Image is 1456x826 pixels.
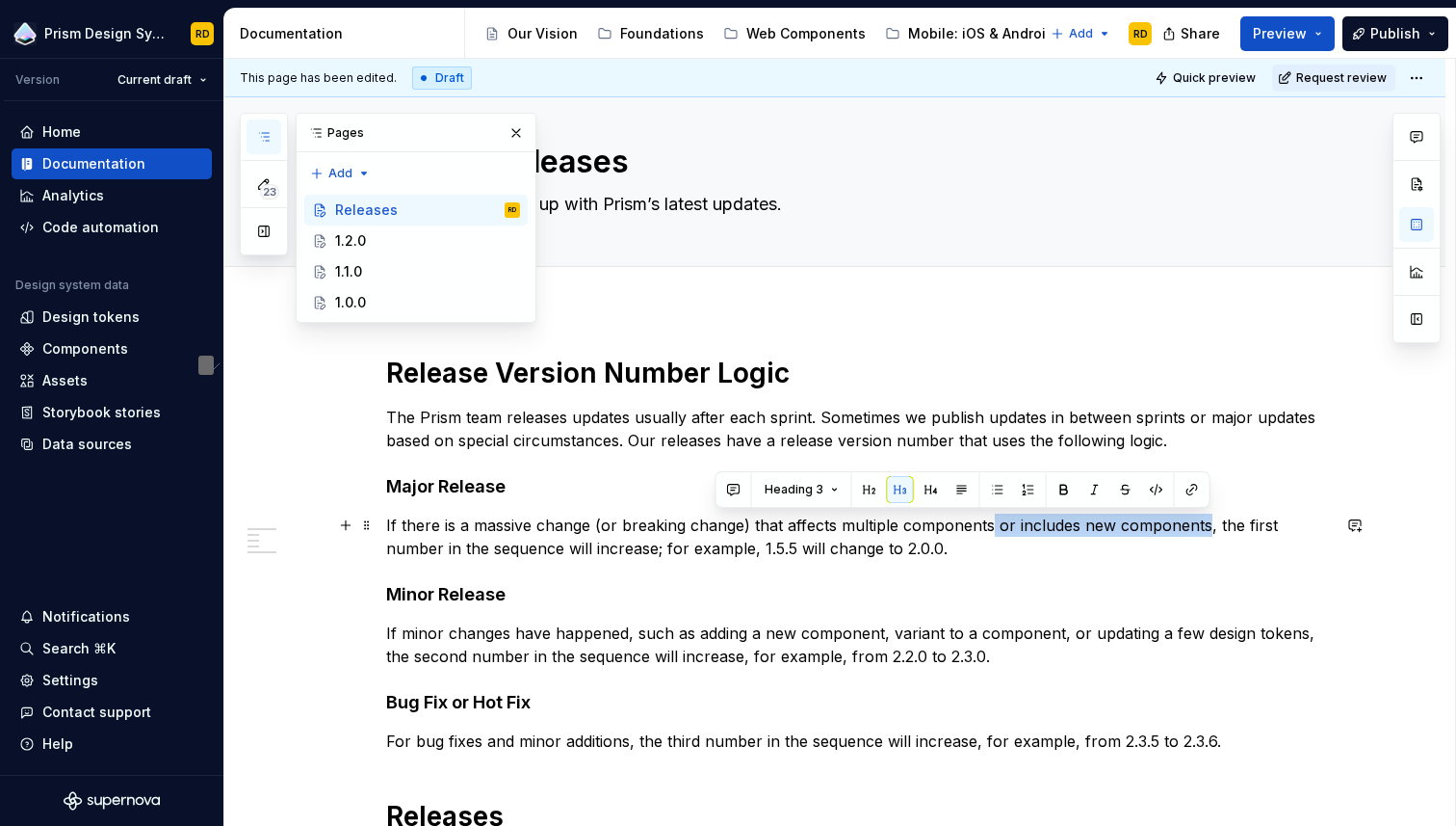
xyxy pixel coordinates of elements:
[746,24,866,43] div: Web Components
[12,601,212,632] button: Notifications
[1153,16,1233,51] button: Share
[490,189,1218,220] textarea: Keep up with Prism’s latest updates.
[335,231,366,251] div: 1.2.0
[1069,26,1093,41] span: Add
[1253,24,1307,43] span: Preview
[15,72,60,88] div: Version
[12,148,212,179] a: Documentation
[386,356,1330,390] h1: Release Version Number Logic
[42,371,88,390] div: Assets
[477,18,585,49] a: Our Vision
[42,403,161,422] div: Storybook stories
[42,154,145,173] div: Documentation
[15,278,129,293] div: Design system data
[240,24,456,43] div: Documentation
[1342,16,1448,51] button: Publish
[386,406,1330,452] p: The Prism team releases updates usually after each sprint. Sometimes we publish updates in betwee...
[64,791,160,811] svg: Supernova Logo
[12,633,212,664] button: Search ⌘K
[12,302,212,333] a: Design tokens
[1173,70,1256,86] span: Quick preview
[304,256,528,287] a: 1.1.0
[42,671,98,690] div: Settings
[386,691,1330,714] h4: Bug Fix or Hot Fix
[42,607,130,626] div: Notifications
[12,665,212,696] a: Settings
[117,72,192,88] span: Current draft
[109,67,216,93] button: Current draft
[386,583,1330,606] h4: Minor Release
[589,18,712,49] a: Foundations
[1240,16,1335,51] button: Preview
[42,307,140,327] div: Design tokens
[1272,65,1395,92] button: Request review
[12,397,212,428] a: Storybook stories
[12,180,212,211] a: Analytics
[42,218,159,237] div: Code automation
[715,18,873,49] a: Web Components
[12,333,212,364] a: Components
[13,22,37,45] img: 106765b7-6fc4-4b5d-8be0-32f944830029.png
[1370,24,1420,43] span: Publish
[1133,26,1148,41] div: RD
[335,293,366,312] div: 1.0.0
[297,114,535,152] div: Pages
[12,365,212,396] a: Assets
[908,24,1054,43] div: Mobile: iOS & Android
[42,639,116,658] div: Search ⌘K
[304,195,528,318] div: Page tree
[507,24,578,43] div: Our Vision
[386,514,1330,560] p: If there is a massive change (or breaking change) that affects multiple components or includes ne...
[304,195,528,226] a: ReleasesRD
[304,226,528,256] a: 1.2.0
[42,435,132,454] div: Data sources
[877,18,1062,49] a: Mobile: iOS & Android
[12,212,212,243] a: Code automation
[1296,70,1387,86] span: Request review
[42,122,81,142] div: Home
[42,339,128,359] div: Components
[1181,24,1220,43] span: Share
[12,729,212,759] button: Help
[260,184,279,200] span: 23
[335,262,362,281] div: 1.1.0
[4,13,220,54] button: Prism Design SystemRD
[12,429,212,460] a: Data sources
[304,160,377,187] button: Add
[12,697,212,728] button: Contact support
[42,734,73,754] div: Help
[508,200,516,220] div: RD
[620,24,704,43] div: Foundations
[44,24,168,43] div: Prism Design System
[42,186,104,205] div: Analytics
[240,70,397,86] span: This page has been edited.
[335,200,398,220] div: Releases
[386,730,1330,753] p: For bug fixes and minor additions, the third number in the sequence will increase, for example, f...
[386,622,1330,668] p: If minor changes have happened, such as adding a new component, variant to a component, or updati...
[12,117,212,147] a: Home
[386,475,1330,498] h4: Major Release
[490,139,1218,185] textarea: Releases
[1045,20,1117,47] button: Add
[328,166,352,181] span: Add
[304,287,528,318] a: 1.0.0
[195,26,210,41] div: RD
[477,14,1041,53] div: Page tree
[1149,65,1264,92] button: Quick preview
[412,67,472,90] div: Draft
[42,703,151,722] div: Contact support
